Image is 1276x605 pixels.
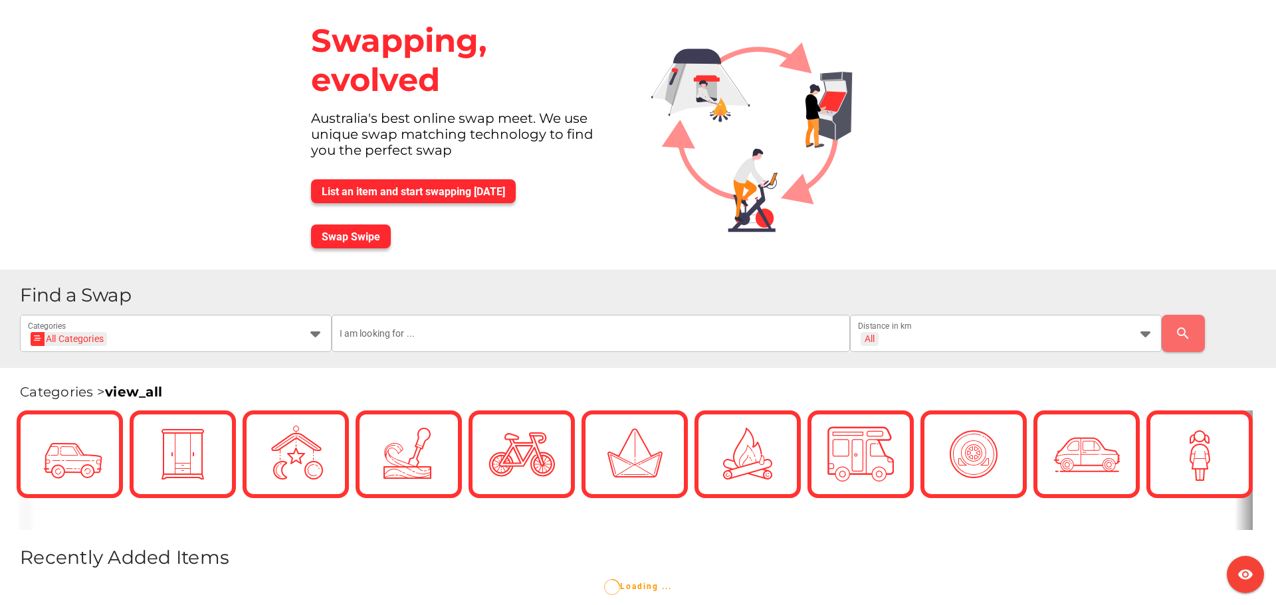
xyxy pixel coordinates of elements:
[105,384,162,400] a: view_all
[1237,566,1253,582] i: visibility
[20,384,162,400] span: Categories >
[340,315,843,352] input: I am looking for ...
[20,546,229,568] span: Recently Added Items
[35,332,104,346] div: All Categories
[322,230,380,243] span: Swap Swipe
[865,333,875,345] div: All
[1175,325,1191,341] i: search
[300,110,630,169] div: Australia's best online swap meet. We use unique swap matching technology to find you the perfect...
[604,582,672,591] span: Loading ...
[300,11,630,110] div: Swapping, evolved
[311,179,516,203] button: List an item and start swapping [DATE]
[322,185,505,198] span: List an item and start swapping [DATE]
[20,286,1265,305] h1: Find a Swap
[311,224,391,248] button: Swap Swipe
